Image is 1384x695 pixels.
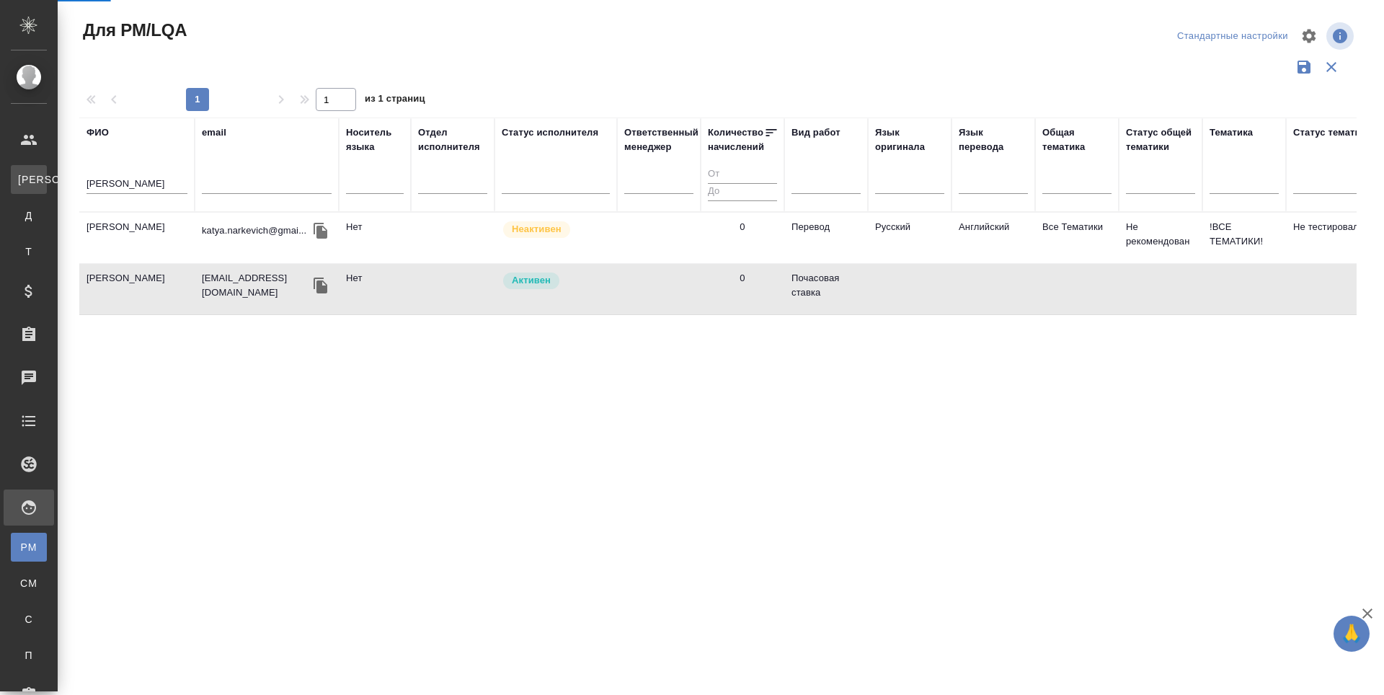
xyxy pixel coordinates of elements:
[339,264,411,314] td: Нет
[708,125,764,154] div: Количество начислений
[1174,25,1292,48] div: split button
[202,223,306,238] p: katya.narkevich@gmai...
[18,612,40,627] span: С
[11,201,47,230] a: Д
[1339,619,1364,649] span: 🙏
[784,213,868,263] td: Перевод
[875,125,944,154] div: Язык оригинала
[502,125,598,140] div: Статус исполнителя
[740,271,745,285] div: 0
[1126,125,1195,154] div: Статус общей тематики
[1119,213,1202,263] td: Не рекомендован
[79,213,195,263] td: [PERSON_NAME]
[202,271,310,300] p: [EMAIL_ADDRESS][DOMAIN_NAME]
[11,605,47,634] a: С
[79,264,195,314] td: [PERSON_NAME]
[791,125,840,140] div: Вид работ
[79,19,187,42] span: Для PM/LQA
[365,90,425,111] span: из 1 страниц
[11,237,47,266] a: Т
[1326,22,1357,50] span: Посмотреть информацию
[1042,125,1112,154] div: Общая тематика
[951,213,1035,263] td: Английский
[502,271,610,291] div: Рядовой исполнитель: назначай с учетом рейтинга
[512,273,551,288] p: Активен
[624,125,698,154] div: Ответственный менеджер
[86,125,109,140] div: ФИО
[1292,19,1326,53] span: Настроить таблицу
[1318,53,1345,81] button: Сбросить фильтры
[18,648,40,663] span: П
[1210,125,1253,140] div: Тематика
[11,533,47,562] a: PM
[784,264,868,314] td: Почасовая ставка
[18,540,40,554] span: PM
[512,222,562,236] p: Неактивен
[346,125,404,154] div: Носитель языка
[1334,616,1370,652] button: 🙏
[1202,213,1286,263] td: !ВСЕ ТЕМАТИКИ!
[11,569,47,598] a: CM
[959,125,1028,154] div: Язык перевода
[1035,213,1119,263] td: Все Тематики
[310,275,332,296] button: Скопировать
[18,172,40,187] span: [PERSON_NAME]
[18,208,40,223] span: Д
[18,576,40,590] span: CM
[868,213,951,263] td: Русский
[18,244,40,259] span: Т
[1290,53,1318,81] button: Сохранить фильтры
[418,125,487,154] div: Отдел исполнителя
[502,220,610,239] div: Наши пути разошлись: исполнитель с нами не работает
[740,220,745,234] div: 0
[11,641,47,670] a: П
[11,165,47,194] a: [PERSON_NAME]
[708,166,777,184] input: От
[1293,125,1371,140] div: Статус тематики
[310,220,332,242] button: Скопировать
[339,213,411,263] td: Нет
[202,125,226,140] div: email
[708,183,777,201] input: До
